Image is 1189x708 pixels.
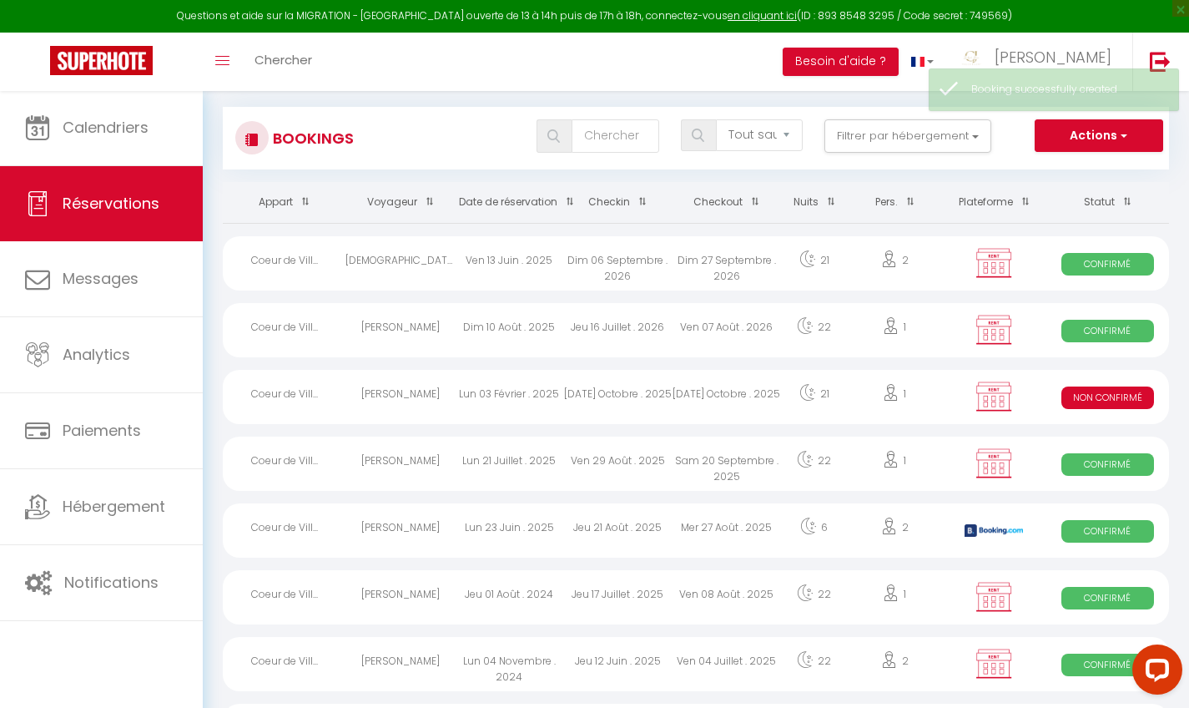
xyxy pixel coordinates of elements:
th: Sort by status [1046,182,1169,223]
a: en cliquant ici [728,8,797,23]
th: Sort by checkin [563,182,672,223]
img: ... [959,50,984,66]
iframe: LiveChat chat widget [1119,638,1189,708]
span: Messages [63,268,139,289]
img: Super Booking [50,46,153,75]
button: Actions [1035,119,1163,153]
button: Filtrer par hébergement [824,119,991,153]
h3: Bookings [269,119,354,157]
span: [PERSON_NAME] [995,47,1111,68]
span: Hébergement [63,496,165,517]
th: Sort by checkout [673,182,781,223]
th: Sort by booking date [455,182,563,223]
span: Notifications [64,572,159,593]
th: Sort by channel [942,182,1046,223]
a: ... [PERSON_NAME] [946,33,1132,91]
th: Sort by guest [345,182,454,223]
img: logout [1150,51,1171,72]
span: Chercher [254,51,312,68]
span: Analytics [63,344,130,365]
a: Chercher [242,33,325,91]
span: Paiements [63,420,141,441]
th: Sort by people [847,182,941,223]
input: Chercher [572,119,658,153]
div: Booking successfully created [971,82,1161,98]
span: Réservations [63,193,159,214]
th: Sort by nights [781,182,847,223]
th: Sort by rentals [223,182,345,223]
span: Calendriers [63,117,149,138]
button: Besoin d'aide ? [783,48,899,76]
